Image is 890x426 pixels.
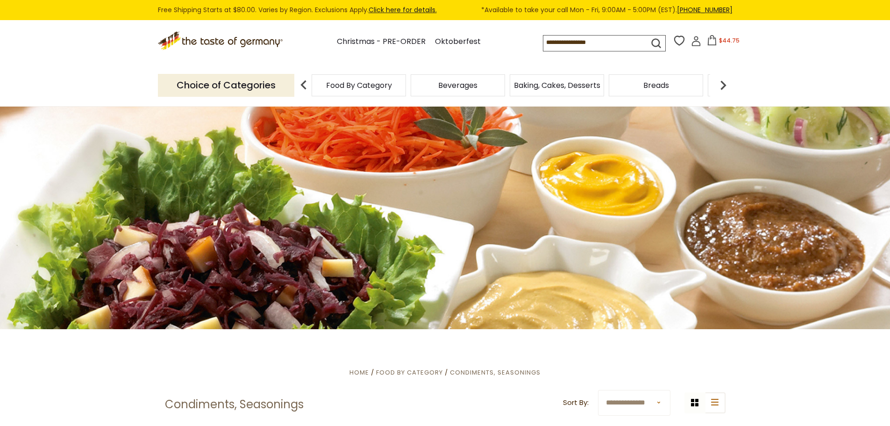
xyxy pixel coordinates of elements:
label: Sort By: [563,397,589,409]
a: Baking, Cakes, Desserts [514,82,600,89]
span: *Available to take your call Mon - Fri, 9:00AM - 5:00PM (EST). [481,5,733,15]
a: Oktoberfest [435,36,481,48]
div: Free Shipping Starts at $80.00. Varies by Region. Exclusions Apply. [158,5,733,15]
a: Beverages [438,82,477,89]
p: Choice of Categories [158,74,294,97]
a: Food By Category [376,368,443,377]
a: [PHONE_NUMBER] [677,5,733,14]
button: $44.75 [703,35,743,49]
h1: Condiments, Seasonings [165,397,304,412]
a: Home [349,368,369,377]
span: $44.75 [719,36,740,44]
a: Food By Category [326,82,392,89]
a: Condiments, Seasonings [450,368,541,377]
img: previous arrow [294,76,313,94]
a: Christmas - PRE-ORDER [337,36,426,48]
a: Breads [643,82,669,89]
img: next arrow [714,76,733,94]
a: Click here for details. [369,5,437,14]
